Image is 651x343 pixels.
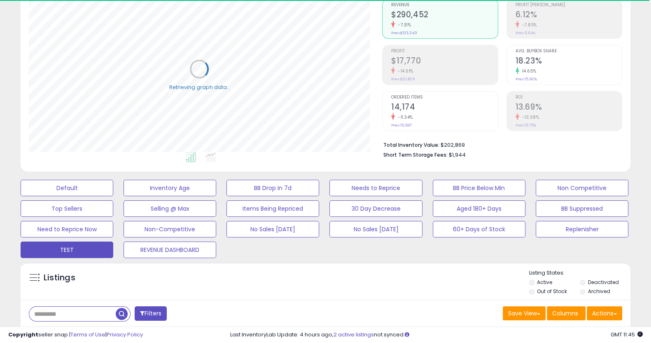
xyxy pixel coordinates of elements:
[537,288,567,295] label: Out of Stock
[226,180,319,196] button: BB Drop in 7d
[503,306,546,320] button: Save View
[391,31,417,35] small: Prev: $313,349
[529,269,630,277] p: Listing States:
[383,151,448,158] b: Short Term Storage Fees:
[588,279,618,286] label: Deactivated
[449,151,466,159] span: $1,944
[44,272,75,284] h5: Listings
[516,123,536,128] small: Prev: 15.75%
[334,331,374,338] a: 2 active listings
[547,306,586,320] button: Columns
[516,56,622,67] h2: 18.23%
[21,180,113,196] button: Default
[124,221,216,237] button: Non-Competitive
[21,221,113,237] button: Need to Reprice Now
[519,68,537,74] small: 14.65%
[536,221,628,237] button: Replenisher
[587,306,622,320] button: Actions
[124,200,216,217] button: Selling @ Max
[8,331,143,339] div: seller snap | |
[391,56,497,67] h2: $17,770
[611,331,643,338] span: 2025-09-15 11:45 GMT
[391,77,415,82] small: Prev: $20,809
[383,141,439,148] b: Total Inventory Value:
[391,3,497,7] span: Revenue
[516,31,535,35] small: Prev: 6.64%
[70,331,105,338] a: Terms of Use
[226,221,319,237] button: No Sales [DATE]
[391,102,497,113] h2: 14,174
[536,200,628,217] button: BB Suppressed
[433,180,525,196] button: BB Price Below Min
[395,114,413,120] small: -11.34%
[519,22,537,28] small: -7.83%
[516,102,622,113] h2: 13.69%
[433,200,525,217] button: Aged 180+ Days
[516,3,622,7] span: Profit [PERSON_NAME]
[519,114,539,120] small: -13.08%
[135,306,167,321] button: Filters
[552,309,578,317] span: Columns
[391,10,497,21] h2: $290,452
[107,331,143,338] a: Privacy Policy
[537,279,552,286] label: Active
[124,180,216,196] button: Inventory Age
[329,221,422,237] button: No Sales [DATE]
[391,123,412,128] small: Prev: 15,987
[226,200,319,217] button: Items Being Repriced
[383,139,616,149] li: $202,869
[516,95,622,100] span: ROI
[395,68,413,74] small: -14.61%
[391,49,497,54] span: Profit
[230,331,643,339] div: Last InventoryLab Update: 4 hours ago, not synced.
[516,10,622,21] h2: 6.12%
[588,288,610,295] label: Archived
[124,242,216,258] button: REVENUE DASHBOARD
[169,83,229,91] div: Retrieving graph data..
[21,200,113,217] button: Top Sellers
[536,180,628,196] button: Non Competitive
[391,95,497,100] span: Ordered Items
[433,221,525,237] button: 60+ Days of Stock
[8,331,38,338] strong: Copyright
[329,200,422,217] button: 30 Day Decrease
[516,77,537,82] small: Prev: 15.90%
[21,242,113,258] button: TEST
[329,180,422,196] button: Needs to Reprice
[516,49,622,54] span: Avg. Buybox Share
[395,22,411,28] small: -7.31%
